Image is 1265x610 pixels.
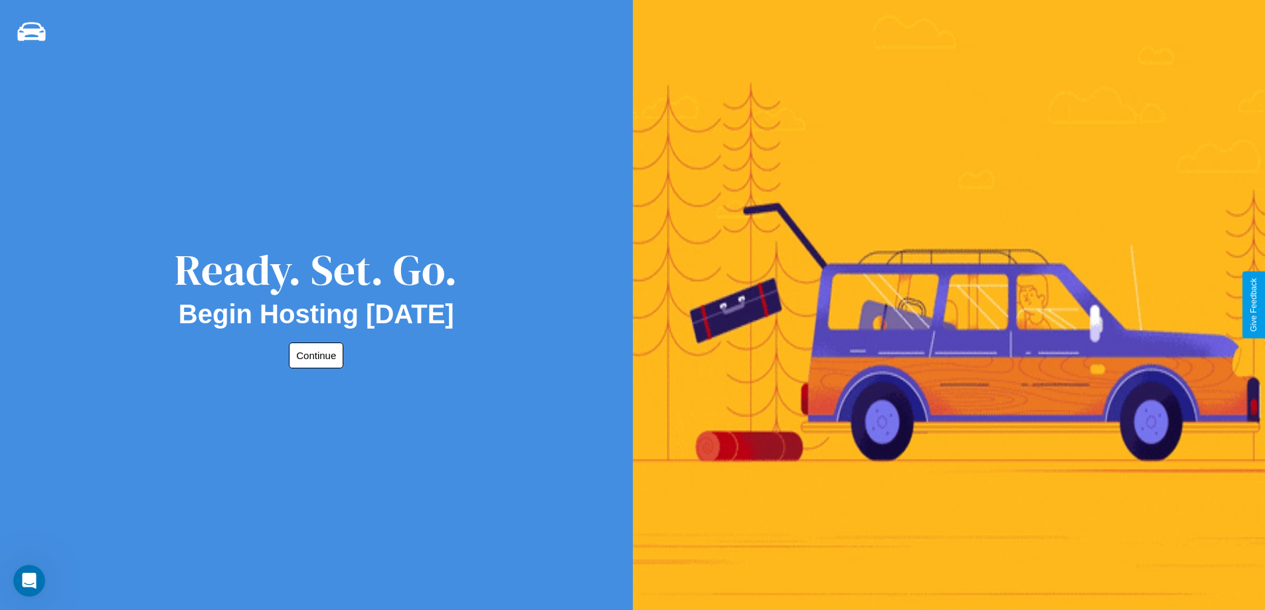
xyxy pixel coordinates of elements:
[175,240,458,299] div: Ready. Set. Go.
[13,565,45,597] iframe: Intercom live chat
[179,299,454,329] h2: Begin Hosting [DATE]
[289,343,343,368] button: Continue
[1249,278,1258,332] div: Give Feedback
